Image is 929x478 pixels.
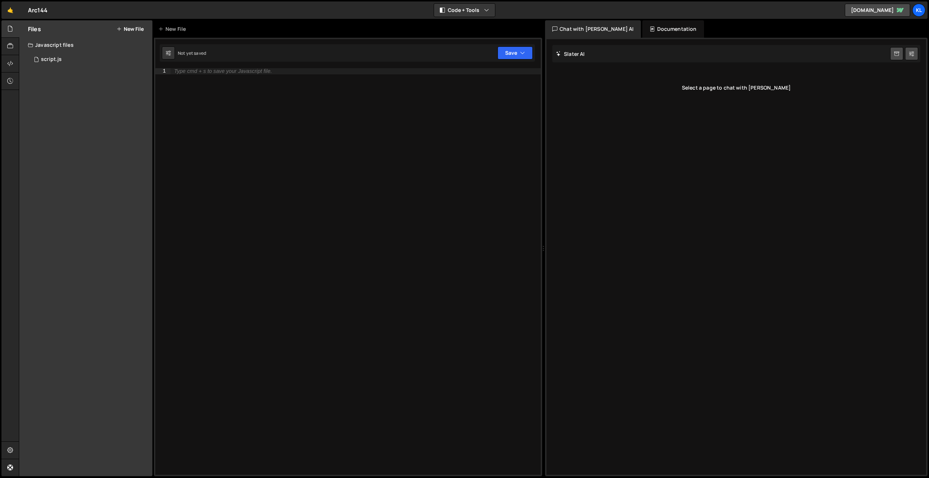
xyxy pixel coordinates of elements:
h2: Files [28,25,41,33]
a: Kl [912,4,925,17]
div: Type cmd + s to save your Javascript file. [174,69,272,74]
div: Select a page to chat with [PERSON_NAME] [552,73,920,102]
div: 1 [155,68,171,74]
div: Arc144 [28,6,48,15]
div: script.js [41,56,62,63]
div: Documentation [642,20,704,38]
a: [DOMAIN_NAME] [845,4,910,17]
div: Javascript files [19,38,152,52]
button: Code + Tools [434,4,495,17]
div: New File [158,25,189,33]
h2: Slater AI [556,50,585,57]
div: 15575/41240.js [28,52,152,67]
a: 🤙 [1,1,19,19]
div: Chat with [PERSON_NAME] AI [545,20,641,38]
div: Not yet saved [178,50,206,56]
button: New File [116,26,144,32]
button: Save [498,46,533,59]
